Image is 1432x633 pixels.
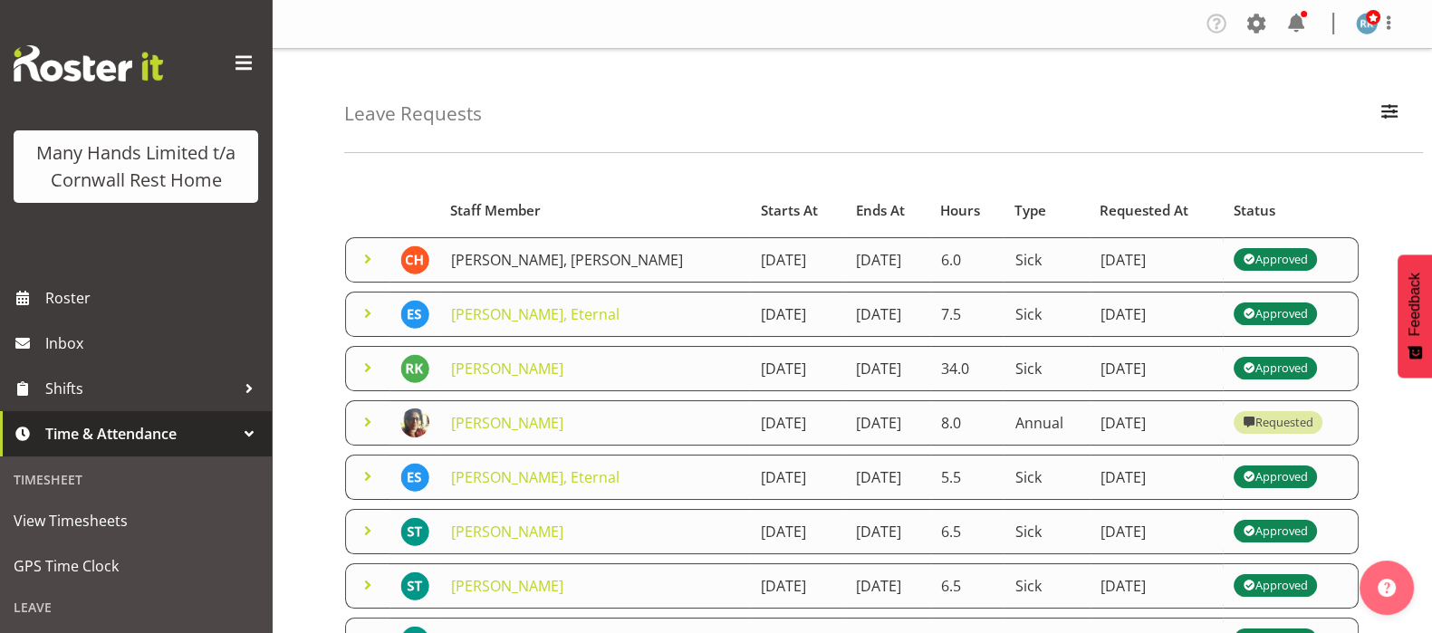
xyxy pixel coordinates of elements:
span: Hours [940,200,980,221]
img: shannon-tocker10948.jpg [400,517,429,546]
td: [DATE] [845,400,930,446]
td: [DATE] [845,455,930,500]
button: Feedback - Show survey [1398,254,1432,378]
td: 8.0 [930,400,1004,446]
a: [PERSON_NAME] [451,413,563,433]
td: [DATE] [1090,237,1224,283]
img: Rosterit website logo [14,45,163,82]
span: Time & Attendance [45,420,235,447]
td: 5.5 [930,455,1004,500]
a: [PERSON_NAME] [451,522,563,542]
td: [DATE] [1090,346,1224,391]
td: [DATE] [750,292,845,337]
img: eternal-sutton11562.jpg [400,463,429,492]
div: Requested [1243,412,1313,434]
td: Sick [1004,509,1089,554]
span: Inbox [45,330,263,357]
td: [DATE] [845,346,930,391]
td: [DATE] [750,400,845,446]
td: [DATE] [750,509,845,554]
span: Roster [45,284,263,312]
img: help-xxl-2.png [1378,579,1396,597]
span: Status [1234,200,1275,221]
img: eternal-sutton11562.jpg [400,300,429,329]
td: 6.5 [930,563,1004,609]
td: Sick [1004,237,1089,283]
div: Approved [1243,358,1308,379]
td: [DATE] [750,237,845,283]
span: Ends At [855,200,904,221]
td: Annual [1004,400,1089,446]
div: Approved [1243,575,1308,597]
td: [DATE] [845,509,930,554]
img: shannon-tocker10948.jpg [400,571,429,600]
a: [PERSON_NAME], Eternal [451,304,620,324]
td: [DATE] [750,563,845,609]
div: Approved [1243,303,1308,325]
a: View Timesheets [5,498,267,543]
div: Approved [1243,249,1308,271]
td: Sick [1004,563,1089,609]
a: [PERSON_NAME], Eternal [451,467,620,487]
span: Shifts [45,375,235,402]
h4: Leave Requests [344,103,482,124]
a: GPS Time Clock [5,543,267,589]
td: Sick [1004,346,1089,391]
td: [DATE] [845,563,930,609]
td: 7.5 [930,292,1004,337]
td: Sick [1004,455,1089,500]
td: 6.5 [930,509,1004,554]
img: charline-hannecart11694.jpg [400,245,429,274]
span: Type [1014,200,1046,221]
div: Many Hands Limited t/a Cornwall Rest Home [32,139,240,194]
span: Feedback [1407,273,1423,336]
div: Approved [1243,466,1308,488]
div: Timesheet [5,461,267,498]
a: [PERSON_NAME], [PERSON_NAME] [451,250,683,270]
span: Starts At [761,200,818,221]
td: [DATE] [750,346,845,391]
a: [PERSON_NAME] [451,576,563,596]
td: [DATE] [750,455,845,500]
img: thomas-lani973f05299e341621cb024643ca29d998.png [400,408,429,437]
td: [DATE] [1090,292,1224,337]
img: renu-kumar11474.jpg [400,354,429,383]
td: 34.0 [930,346,1004,391]
span: View Timesheets [14,507,258,534]
td: [DATE] [1090,400,1224,446]
td: 6.0 [930,237,1004,283]
td: [DATE] [1090,455,1224,500]
td: [DATE] [1090,563,1224,609]
img: reece-rhind280.jpg [1356,13,1378,34]
td: [DATE] [845,292,930,337]
div: Approved [1243,521,1308,542]
span: Staff Member [450,200,541,221]
td: [DATE] [845,237,930,283]
td: Sick [1004,292,1089,337]
button: Filter Employees [1370,94,1408,134]
div: Leave [5,589,267,626]
a: [PERSON_NAME] [451,359,563,379]
span: Requested At [1100,200,1188,221]
span: GPS Time Clock [14,552,258,580]
td: [DATE] [1090,509,1224,554]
